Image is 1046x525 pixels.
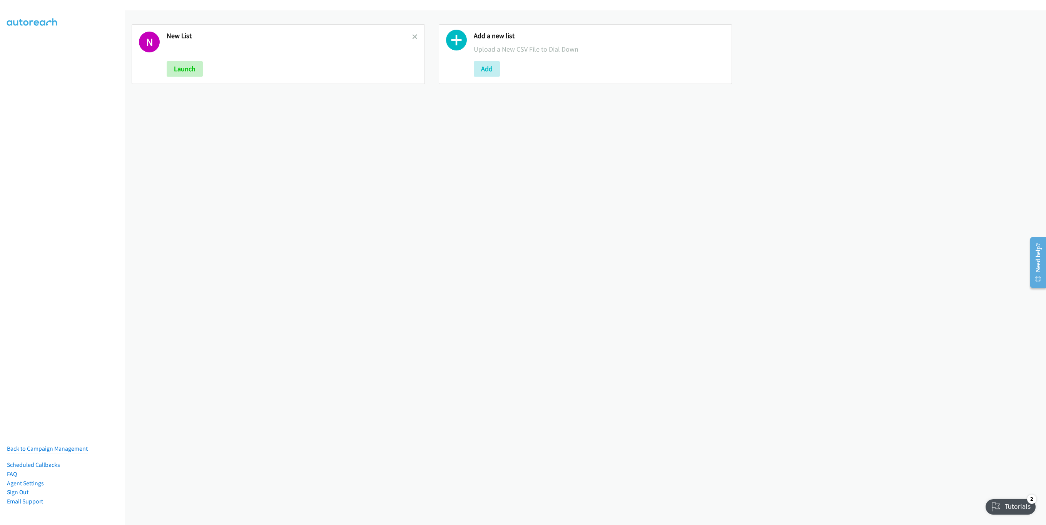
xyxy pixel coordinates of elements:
[474,32,725,40] h2: Add a new list
[139,32,160,52] h1: N
[167,61,203,77] button: Launch
[7,445,88,452] a: Back to Campaign Management
[167,32,412,40] h2: New List
[7,480,44,487] a: Agent Settings
[7,488,28,496] a: Sign Out
[474,61,500,77] button: Add
[7,498,43,505] a: Email Support
[474,44,725,54] p: Upload a New CSV File to Dial Down
[7,461,60,468] a: Scheduled Callbacks
[7,470,17,478] a: FAQ
[981,491,1040,519] iframe: Checklist
[1024,232,1046,293] iframe: Resource Center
